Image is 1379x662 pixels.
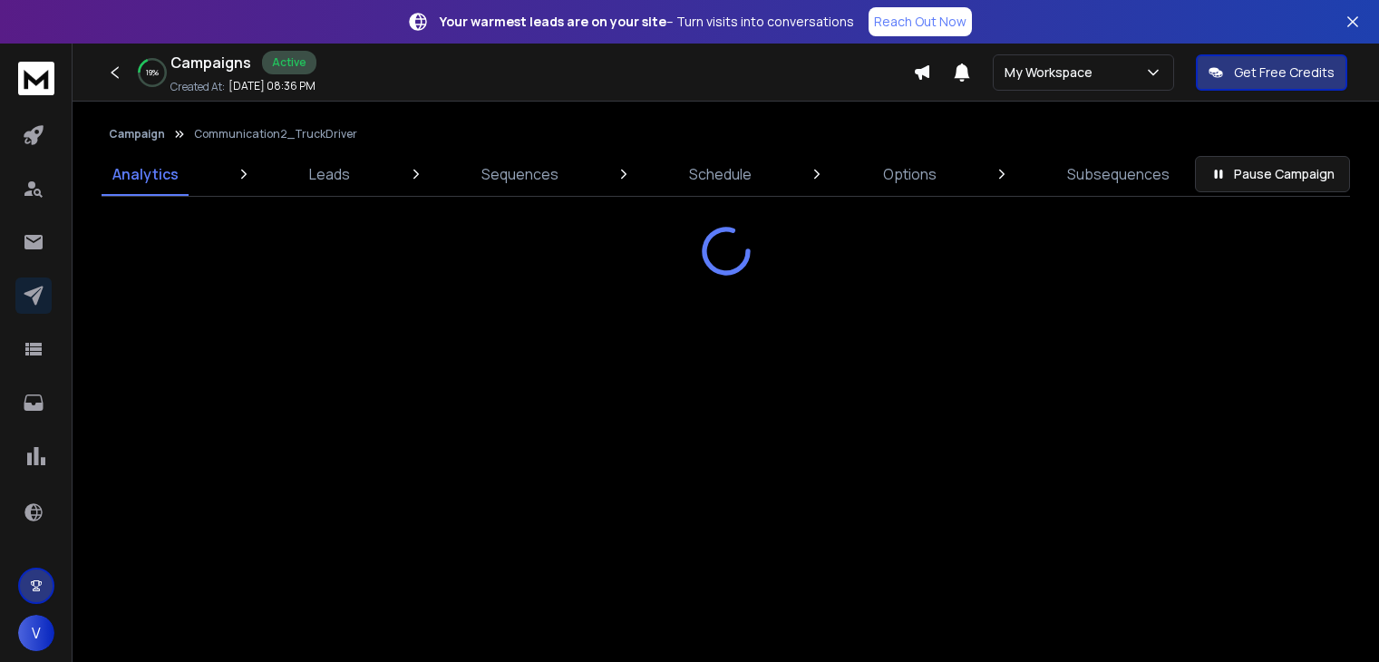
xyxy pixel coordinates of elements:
[262,51,316,74] div: Active
[872,152,947,196] a: Options
[146,67,159,78] p: 19 %
[874,13,966,31] p: Reach Out Now
[481,163,558,185] p: Sequences
[471,152,569,196] a: Sequences
[112,163,179,185] p: Analytics
[18,615,54,651] button: V
[689,163,752,185] p: Schedule
[170,52,251,73] h1: Campaigns
[1195,156,1350,192] button: Pause Campaign
[440,13,854,31] p: – Turn visits into conversations
[309,163,350,185] p: Leads
[102,152,189,196] a: Analytics
[1196,54,1347,91] button: Get Free Credits
[1005,63,1100,82] p: My Workspace
[1067,163,1170,185] p: Subsequences
[109,127,165,141] button: Campaign
[1234,63,1335,82] p: Get Free Credits
[869,7,972,36] a: Reach Out Now
[440,13,666,30] strong: Your warmest leads are on your site
[228,79,316,93] p: [DATE] 08:36 PM
[678,152,762,196] a: Schedule
[1056,152,1180,196] a: Subsequences
[18,62,54,95] img: logo
[194,127,357,141] p: Communication2_TruckDriver
[298,152,361,196] a: Leads
[883,163,937,185] p: Options
[170,80,225,94] p: Created At:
